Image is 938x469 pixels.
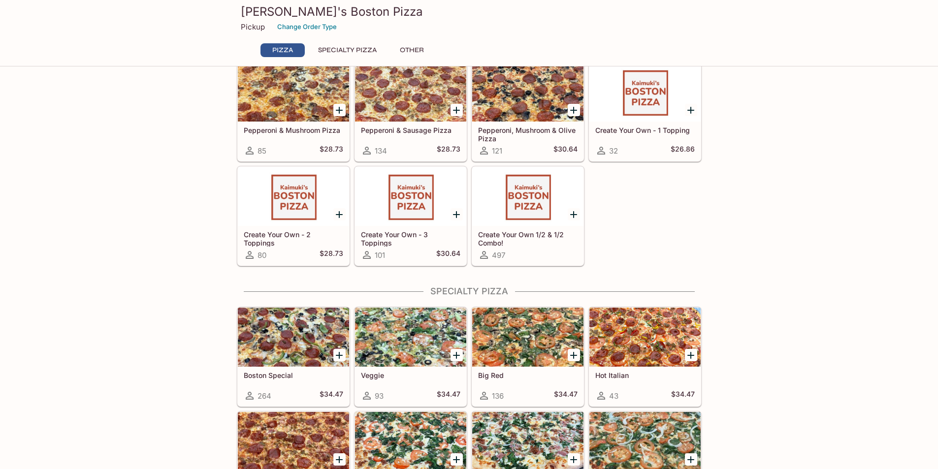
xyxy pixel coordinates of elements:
h5: $26.86 [671,145,695,156]
button: Add Big Red [568,349,580,361]
a: Create Your Own - 3 Toppings101$30.64 [355,166,467,266]
button: Add Create Your Own - 3 Toppings [451,208,463,220]
div: Create Your Own 1/2 & 1/2 Combo! [472,167,583,226]
a: Create Your Own - 1 Topping32$26.86 [589,62,701,161]
div: Create Your Own - 2 Toppings [238,167,349,226]
a: Big Red136$34.47 [472,307,584,406]
a: Boston Special264$34.47 [237,307,350,406]
h4: Specialty Pizza [237,286,702,297]
div: Hot Italian [589,308,701,367]
button: Add Carbonara [568,453,580,466]
h5: $28.73 [437,145,460,156]
div: Pepperoni & Mushroom Pizza [238,63,349,122]
h5: Pepperoni, Mushroom & Olive Pizza [478,126,578,142]
button: Add Create Your Own - 1 Topping [685,104,697,116]
button: Add Meatzilla [333,453,346,466]
a: Veggie93$34.47 [355,307,467,406]
h5: $28.73 [320,145,343,156]
h5: Boston Special [244,371,343,379]
a: Create Your Own - 2 Toppings80$28.73 [237,166,350,266]
p: Pickup [241,22,265,31]
h5: $30.64 [553,145,578,156]
button: Add Veggie [451,349,463,361]
button: Add Pepperoni, Mushroom & Olive Pizza [568,104,580,116]
h5: $34.47 [671,390,695,402]
div: Pepperoni, Mushroom & Olive Pizza [472,63,583,122]
button: Specialty Pizza [313,43,382,57]
span: 93 [375,391,384,401]
div: Big Red [472,308,583,367]
h5: Create Your Own - 3 Toppings [361,230,460,247]
button: Change Order Type [273,19,341,34]
div: Pepperoni & Sausage Pizza [355,63,466,122]
span: 101 [375,250,385,260]
div: Veggie [355,308,466,367]
span: 85 [258,146,266,156]
button: Add Gorgonator [685,453,697,466]
button: Pizza [260,43,305,57]
h5: Create Your Own - 2 Toppings [244,230,343,247]
div: Create Your Own - 3 Toppings [355,167,466,226]
h5: Pepperoni & Mushroom Pizza [244,126,343,134]
button: Add Create Your Own - 2 Toppings [333,208,346,220]
h5: $34.47 [320,390,343,402]
span: 134 [375,146,387,156]
span: 497 [492,250,505,260]
button: Other [390,43,434,57]
span: 136 [492,391,504,401]
a: Create Your Own 1/2 & 1/2 Combo!497 [472,166,584,266]
button: Add Create Your Own 1/2 & 1/2 Combo! [568,208,580,220]
div: Create Your Own - 1 Topping [589,63,701,122]
h5: $34.47 [437,390,460,402]
h5: Create Your Own - 1 Topping [595,126,695,134]
button: Add Pepperoni & Sausage Pizza [451,104,463,116]
button: Add Pepperoni & Mushroom Pizza [333,104,346,116]
span: 264 [258,391,271,401]
a: Pepperoni & Sausage Pizza134$28.73 [355,62,467,161]
h3: [PERSON_NAME]'s Boston Pizza [241,4,698,19]
span: 121 [492,146,502,156]
a: Pepperoni, Mushroom & Olive Pizza121$30.64 [472,62,584,161]
span: 80 [258,250,266,260]
button: Add Hot Italian [685,349,697,361]
h5: $34.47 [554,390,578,402]
h5: Hot Italian [595,371,695,379]
button: Add Boston Special [333,349,346,361]
h5: Big Red [478,371,578,379]
span: 32 [609,146,618,156]
h5: $28.73 [320,249,343,261]
button: Add BLT [451,453,463,466]
a: Pepperoni & Mushroom Pizza85$28.73 [237,62,350,161]
h5: Pepperoni & Sausage Pizza [361,126,460,134]
span: 43 [609,391,618,401]
h5: Veggie [361,371,460,379]
a: Hot Italian43$34.47 [589,307,701,406]
h5: $30.64 [436,249,460,261]
div: Boston Special [238,308,349,367]
h5: Create Your Own 1/2 & 1/2 Combo! [478,230,578,247]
